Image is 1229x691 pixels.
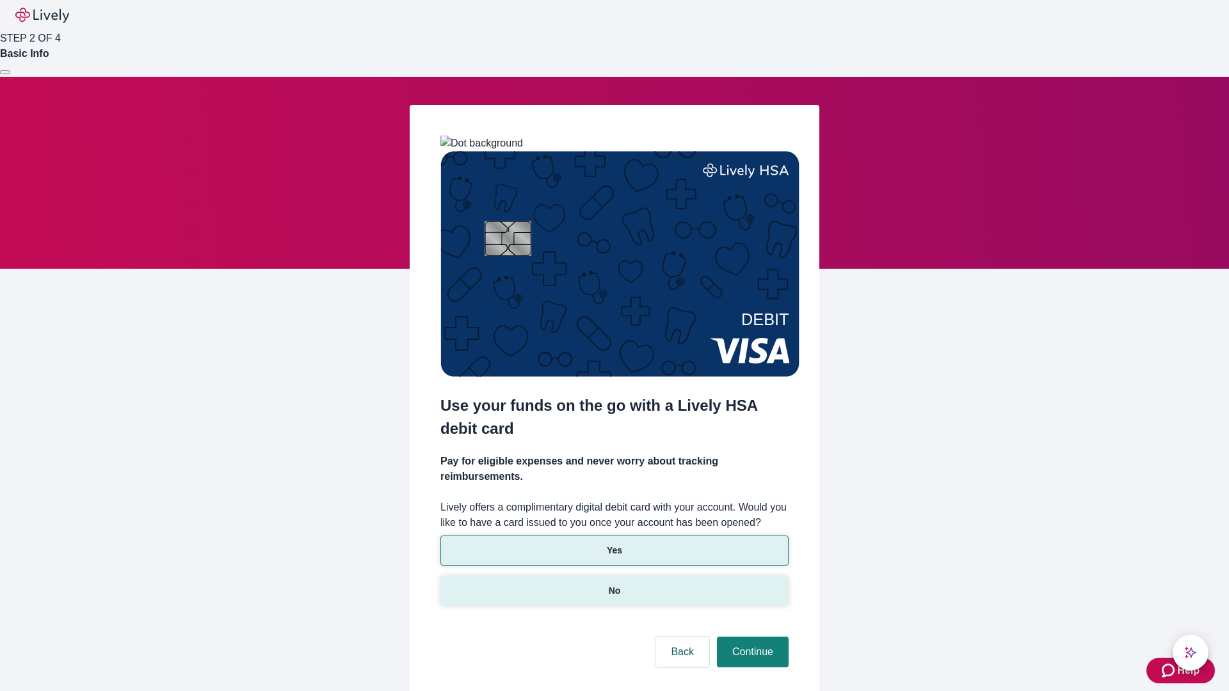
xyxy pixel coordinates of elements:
[440,151,799,377] img: Debit card
[440,576,789,606] button: No
[607,544,622,557] p: Yes
[609,584,621,598] p: No
[440,454,789,484] h4: Pay for eligible expenses and never worry about tracking reimbursements.
[1146,658,1215,683] button: Zendesk support iconHelp
[1162,663,1177,678] svg: Zendesk support icon
[717,637,789,667] button: Continue
[1184,646,1197,659] svg: Lively AI Assistant
[655,637,709,667] button: Back
[440,500,789,530] label: Lively offers a complimentary digital debit card with your account. Would you like to have a card...
[1173,635,1209,671] button: chat
[440,536,789,566] button: Yes
[440,136,523,151] img: Dot background
[440,394,789,440] h2: Use your funds on the go with a Lively HSA debit card
[1177,663,1200,678] span: Help
[15,8,69,23] img: Lively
